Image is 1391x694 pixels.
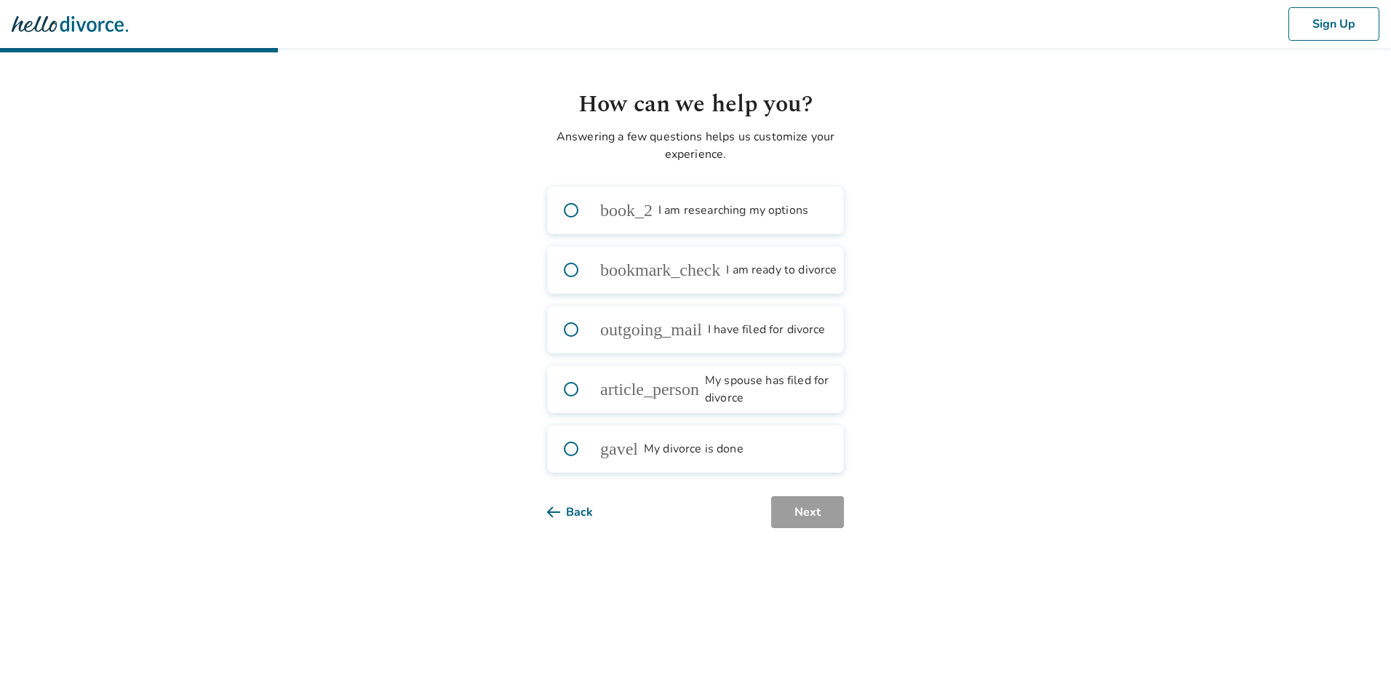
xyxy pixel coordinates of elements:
p: Answering a few questions helps us customize your experience. [547,128,844,163]
span: bookmark_check [600,261,618,279]
span: I am researching my options [623,202,773,219]
button: Back [547,496,616,528]
span: gavel [600,440,618,458]
span: My divorce is done [623,440,723,458]
span: outgoing_mail [600,321,618,338]
button: Sign Up [1288,7,1379,41]
button: Next [771,496,844,528]
span: I am ready to divorce [623,261,734,279]
span: I have filed for divorce [623,321,741,338]
img: Hello Divorce Logo [12,9,128,39]
span: article_person [600,380,618,398]
iframe: Chat Widget [1318,624,1391,694]
span: book_2 [600,202,618,219]
h1: How can we help you? [547,87,844,122]
span: My spouse has filed for divorce [623,380,789,398]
